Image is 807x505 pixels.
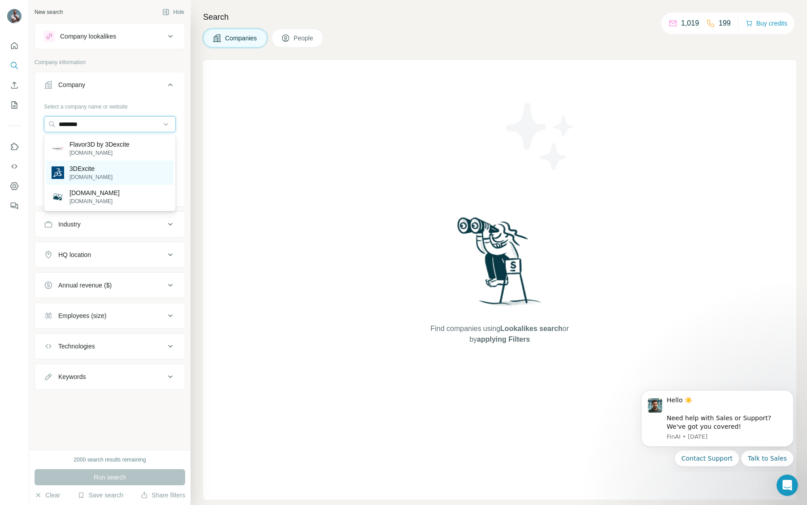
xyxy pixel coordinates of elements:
button: Technologies [35,335,185,357]
img: Surfe Illustration - Stars [500,96,581,177]
p: [DOMAIN_NAME] [69,173,113,181]
button: Search [7,57,22,74]
span: applying Filters [477,335,530,343]
button: Company lookalikes [35,26,185,47]
button: Save search [78,491,123,500]
p: 3DExcite [69,164,113,173]
button: Use Surfe API [7,158,22,174]
button: Share filters [141,491,185,500]
button: Quick start [7,38,22,54]
span: People [294,34,314,43]
img: encad-3dexcite.de [52,191,64,203]
span: Companies [225,34,258,43]
div: Annual revenue ($) [58,281,112,290]
p: 199 [719,18,731,29]
span: Find companies using or by [428,323,571,345]
h4: Search [203,11,796,23]
div: HQ location [58,250,91,259]
div: Employees (size) [58,311,106,320]
button: Industry [35,213,185,235]
button: Employees (size) [35,305,185,327]
button: Keywords [35,366,185,387]
button: My lists [7,97,22,113]
p: 1,019 [681,18,699,29]
div: New search [35,8,63,16]
button: Annual revenue ($) [35,274,185,296]
button: Clear [35,491,60,500]
span: Lookalikes search [500,325,563,332]
button: Dashboard [7,178,22,194]
p: [DOMAIN_NAME] [69,149,130,157]
button: Buy credits [746,17,787,30]
iframe: Intercom live chat [777,475,798,496]
iframe: Intercom notifications message [628,382,807,472]
img: Surfe Illustration - Woman searching with binoculars [453,215,547,315]
img: Avatar [7,9,22,23]
button: Company [35,74,185,99]
div: Industry [58,220,81,229]
div: Company lookalikes [60,32,116,41]
button: HQ location [35,244,185,266]
p: Flavor3D by 3Dexcite [69,140,130,149]
p: [DOMAIN_NAME] [69,197,120,205]
div: 2000 search results remaining [74,456,146,464]
button: Enrich CSV [7,77,22,93]
div: Company [58,80,85,89]
button: Use Surfe on LinkedIn [7,139,22,155]
img: 3DExcite [52,166,64,179]
div: Keywords [58,372,86,381]
div: Technologies [58,342,95,351]
img: Flavor3D by 3Dexcite [52,142,64,155]
div: Select a company name or website [44,99,176,111]
p: Company information [35,58,185,66]
button: Feedback [7,198,22,214]
p: [DOMAIN_NAME] [69,188,120,197]
button: Hide [156,5,191,19]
